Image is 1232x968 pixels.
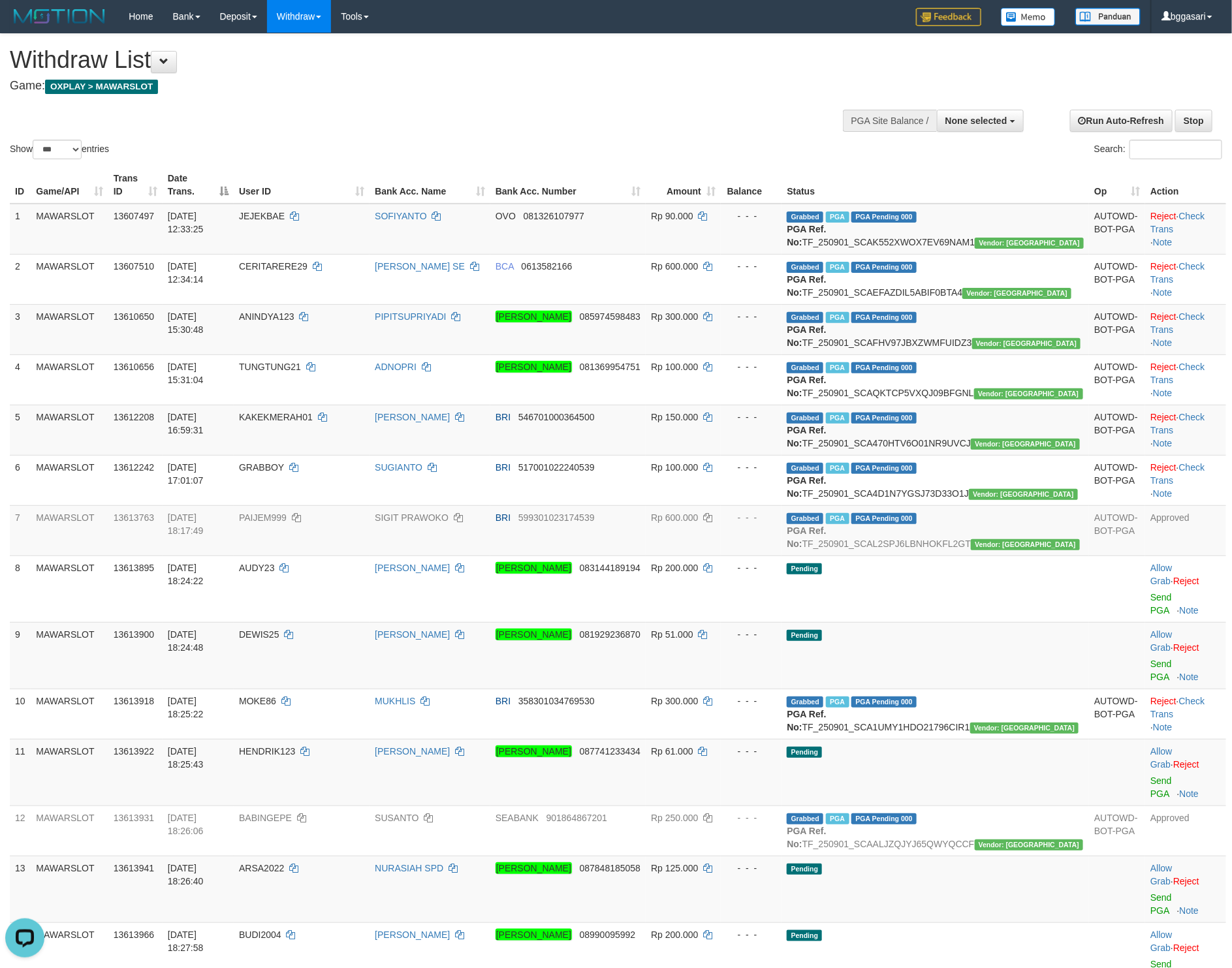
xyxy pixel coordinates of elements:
span: None selected [945,116,1007,126]
a: Reject [1173,576,1199,586]
td: · [1145,555,1226,622]
div: - - - [726,360,776,373]
span: KAKEKMERAH01 [239,412,313,422]
td: MAWARSLOT [31,555,108,622]
span: Grabbed [787,696,823,708]
span: Copy 546701000364500 to clipboard [518,412,595,422]
span: Marked by bggariesamuel [826,813,849,824]
span: PGA Pending [851,211,917,223]
a: Check Trans [1150,362,1205,385]
img: panduan.png [1075,8,1141,25]
td: · · [1145,254,1226,304]
td: MAWARSLOT [31,204,108,255]
span: [DATE] 18:17:49 [168,512,204,536]
span: PGA Pending [851,312,917,323]
a: SUGIANTO [375,462,422,473]
td: AUTOWD-BOT-PGA [1089,405,1145,455]
span: Rp 600.000 [651,512,698,523]
td: 6 [10,455,31,505]
span: 13612242 [114,462,154,473]
div: - - - [726,511,776,524]
a: Reject [1173,876,1199,886]
td: AUTOWD-BOT-PGA [1089,689,1145,739]
a: Check Trans [1150,311,1205,335]
div: - - - [726,811,776,824]
div: - - - [726,628,776,641]
span: Rp 300.000 [651,696,698,706]
span: Marked by bggarif [826,463,849,474]
a: Note [1153,337,1173,348]
span: 13613941 [114,863,154,873]
span: [DATE] 18:26:40 [168,863,204,886]
a: [PERSON_NAME] [375,629,450,640]
span: Grabbed [787,211,823,223]
span: Rp 250.000 [651,813,698,823]
a: Check Trans [1150,696,1205,719]
a: Send PGA [1150,892,1172,916]
a: Note [1153,287,1173,298]
span: 13613763 [114,512,154,523]
span: SEABANK [496,813,539,823]
td: TF_250901_SCAFHV97JBXZWMFUIDZ3 [782,304,1089,354]
span: 13610650 [114,311,154,322]
a: Allow Grab [1150,863,1172,886]
a: Reject [1150,462,1177,473]
a: Reject [1173,943,1199,953]
span: Grabbed [787,312,823,323]
a: Note [1180,788,1199,799]
span: Marked by bggarif [826,211,849,223]
em: [PERSON_NAME] [496,929,572,941]
span: Rp 125.000 [651,863,698,873]
span: BABINGEPE [239,813,292,823]
a: Reject [1173,759,1199,770]
span: Copy 081369954751 to clipboard [580,362,640,372]
span: · [1150,563,1173,586]
a: Note [1153,237,1173,247]
a: Note [1153,388,1173,398]
td: TF_250901_SCAK552XWOX7EV69NAM1 [782,204,1089,255]
b: PGA Ref. No: [787,826,826,849]
a: Allow Grab [1150,929,1172,953]
span: [DATE] 18:24:22 [168,563,204,586]
span: BRI [496,512,511,523]
select: Showentries [33,140,82,159]
b: PGA Ref. No: [787,375,826,398]
span: HENDRIK123 [239,746,295,757]
span: Pending [787,630,822,641]
span: Grabbed [787,362,823,373]
span: · [1150,629,1173,653]
a: [PERSON_NAME] [375,746,450,757]
span: Marked by bggariesamuel [826,312,849,323]
span: BRI [496,462,511,473]
td: 4 [10,354,31,405]
a: ADNOPRI [375,362,417,372]
span: [DATE] 15:30:48 [168,311,204,335]
a: [PERSON_NAME] [375,412,450,422]
span: BCA [496,261,514,272]
span: BRI [496,412,511,422]
a: Check Trans [1150,462,1205,486]
a: MUKHLIS [375,696,415,706]
td: MAWARSLOT [31,455,108,505]
td: MAWARSLOT [31,622,108,689]
span: Vendor URL: https://secure10.1velocity.biz [974,388,1083,399]
span: Copy 358301034769530 to clipboard [518,696,595,706]
a: Allow Grab [1150,563,1172,586]
span: Copy 085974598483 to clipboard [580,311,640,322]
span: 13613931 [114,813,154,823]
td: TF_250901_SCAQKTCP5VXQJ09BFGNL [782,354,1089,405]
span: TUNGTUNG21 [239,362,301,372]
span: ARSA2022 [239,863,284,873]
td: TF_250901_SCA4D1N7YGSJ73D33O1J [782,455,1089,505]
span: [DATE] 15:31:04 [168,362,204,385]
a: Check Trans [1150,211,1205,234]
span: [DATE] 18:27:58 [168,929,204,953]
td: MAWARSLOT [31,856,108,922]
h1: Withdraw List [10,47,808,73]
b: PGA Ref. No: [787,274,826,298]
td: Approved [1145,505,1226,555]
div: - - - [726,260,776,273]
img: MOTION_logo.png [10,7,109,26]
span: Vendor URL: https://secure10.1velocity.biz [970,723,1079,734]
span: Vendor URL: https://secure10.1velocity.biz [975,238,1084,249]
